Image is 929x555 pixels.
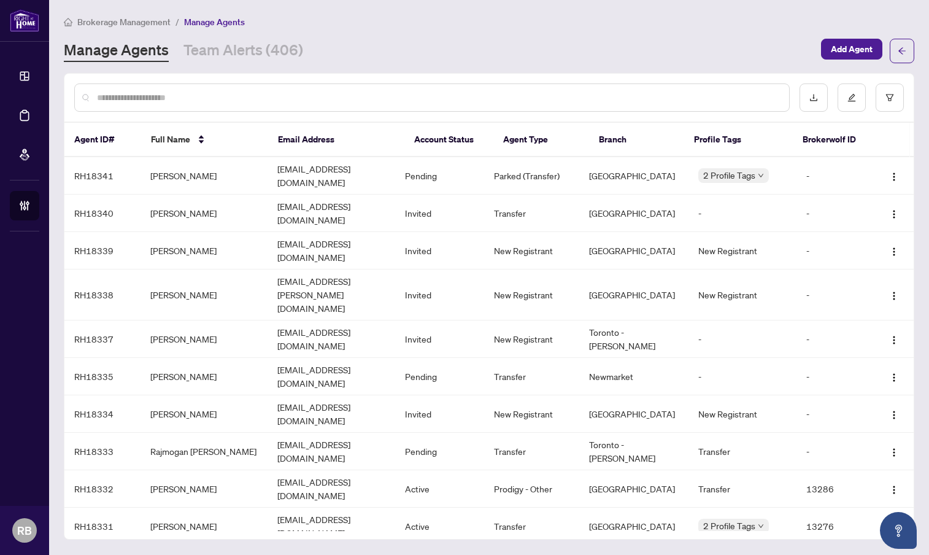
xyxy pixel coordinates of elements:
td: Invited [395,320,484,358]
td: - [796,395,873,433]
span: home [64,18,72,26]
td: [PERSON_NAME] [141,470,268,508]
td: Transfer [484,195,579,232]
button: Logo [884,441,904,461]
td: - [796,157,873,195]
td: [EMAIL_ADDRESS][DOMAIN_NAME] [268,320,395,358]
td: Newmarket [579,358,688,395]
td: [GEOGRAPHIC_DATA] [579,395,688,433]
td: [PERSON_NAME] [141,195,268,232]
th: Full Name [141,123,269,157]
img: Logo [889,172,899,182]
td: [GEOGRAPHIC_DATA] [579,270,688,320]
button: download [800,83,828,112]
button: Open asap [880,512,917,549]
td: [EMAIL_ADDRESS][DOMAIN_NAME] [268,157,395,195]
td: [EMAIL_ADDRESS][DOMAIN_NAME] [268,508,395,545]
img: logo [10,9,39,32]
span: download [809,93,818,102]
span: RB [17,522,32,539]
li: / [175,15,179,29]
td: RH18338 [64,270,141,320]
td: [EMAIL_ADDRESS][DOMAIN_NAME] [268,395,395,433]
td: RH18332 [64,470,141,508]
td: [EMAIL_ADDRESS][DOMAIN_NAME] [268,232,395,270]
td: Pending [395,157,484,195]
td: [GEOGRAPHIC_DATA] [579,195,688,232]
td: 13286 [796,470,873,508]
button: filter [876,83,904,112]
button: Logo [884,166,904,185]
span: edit [847,93,856,102]
td: New Registrant [688,232,796,270]
td: [EMAIL_ADDRESS][DOMAIN_NAME] [268,195,395,232]
button: Logo [884,241,904,260]
td: - [688,358,796,395]
span: Brokerage Management [77,17,171,28]
th: Agent Type [493,123,589,157]
td: RH18340 [64,195,141,232]
button: Add Agent [821,39,882,60]
th: Email Address [268,123,404,157]
td: [PERSON_NAME] [141,157,268,195]
span: down [758,523,764,529]
td: Transfer [688,433,796,470]
td: Invited [395,232,484,270]
td: Transfer [688,470,796,508]
td: RH18337 [64,320,141,358]
button: edit [838,83,866,112]
th: Branch [589,123,685,157]
td: RH18335 [64,358,141,395]
td: 13276 [796,508,873,545]
td: New Registrant [484,395,579,433]
td: Toronto - [PERSON_NAME] [579,320,688,358]
td: [PERSON_NAME] [141,320,268,358]
td: Transfer [484,508,579,545]
span: filter [885,93,894,102]
td: - [796,270,873,320]
td: Parked (Transfer) [484,157,579,195]
td: [PERSON_NAME] [141,395,268,433]
td: [GEOGRAPHIC_DATA] [579,508,688,545]
td: - [796,433,873,470]
span: 2 Profile Tags [703,168,755,182]
td: - [796,358,873,395]
td: RH18334 [64,395,141,433]
button: Logo [884,329,904,349]
button: Logo [884,479,904,499]
td: - [796,320,873,358]
td: [EMAIL_ADDRESS][PERSON_NAME][DOMAIN_NAME] [268,270,395,320]
th: Profile Tags [684,123,792,157]
td: - [796,195,873,232]
td: [EMAIL_ADDRESS][DOMAIN_NAME] [268,470,395,508]
td: Active [395,508,484,545]
td: [GEOGRAPHIC_DATA] [579,157,688,195]
img: Logo [889,247,899,257]
td: Transfer [484,358,579,395]
td: [EMAIL_ADDRESS][DOMAIN_NAME] [268,358,395,395]
td: Toronto - [PERSON_NAME] [579,433,688,470]
th: Agent ID# [64,123,141,157]
td: New Registrant [484,320,579,358]
td: - [688,195,796,232]
td: RH18331 [64,508,141,545]
td: Prodigy - Other [484,470,579,508]
span: Add Agent [831,39,873,59]
a: Team Alerts (406) [183,40,303,62]
img: Logo [889,335,899,345]
td: [PERSON_NAME] [141,232,268,270]
span: down [758,173,764,179]
td: Active [395,470,484,508]
img: Logo [889,373,899,382]
td: Rajmogan [PERSON_NAME] [141,433,268,470]
td: - [688,320,796,358]
span: arrow-left [898,47,906,55]
th: Brokerwolf ID [793,123,869,157]
td: Invited [395,395,484,433]
img: Logo [889,485,899,495]
td: RH18333 [64,433,141,470]
td: [PERSON_NAME] [141,358,268,395]
button: Logo [884,404,904,424]
td: [GEOGRAPHIC_DATA] [579,470,688,508]
button: Logo [884,367,904,386]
